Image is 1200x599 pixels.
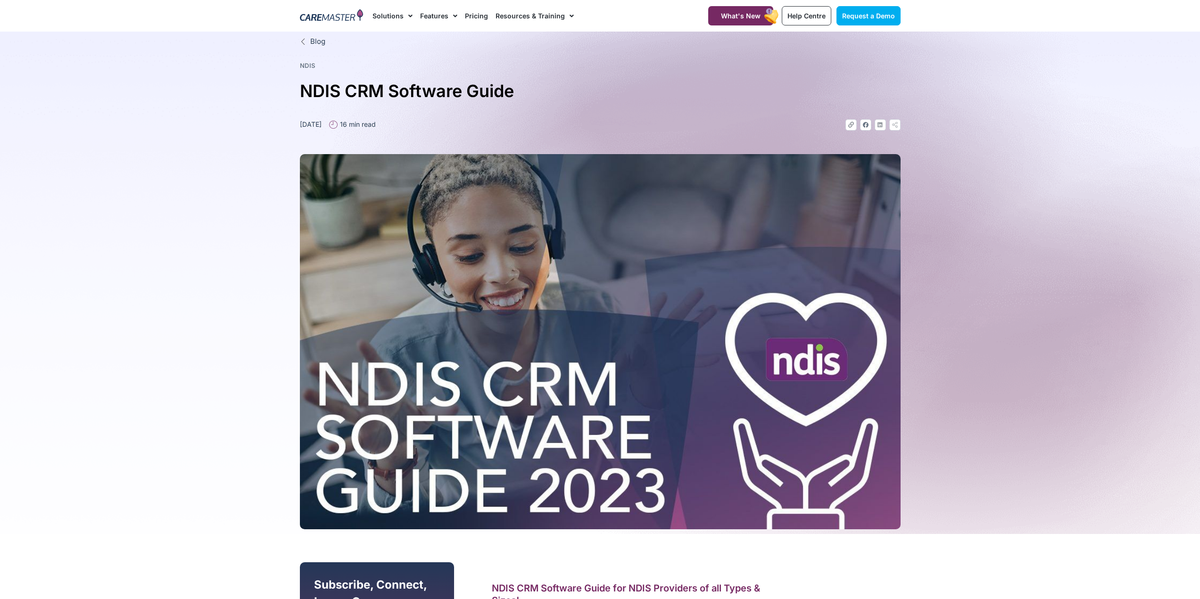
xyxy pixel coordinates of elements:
a: What's New [708,6,773,25]
a: NDIS [300,62,315,69]
span: Blog [308,36,325,47]
a: Help Centre [782,6,831,25]
a: Request a Demo [836,6,901,25]
span: What's New [721,12,761,20]
img: CareMaster Logo [300,9,364,23]
span: Help Centre [787,12,826,20]
h1: NDIS CRM Software Guide [300,77,901,105]
span: Request a Demo [842,12,895,20]
a: Blog [300,36,901,47]
img: As an NDIS Provider, the CareMaster NDIS CRM Software Guide is an invaluable resource for selecti... [300,154,901,529]
time: [DATE] [300,120,322,128]
span: 16 min read [338,119,376,129]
